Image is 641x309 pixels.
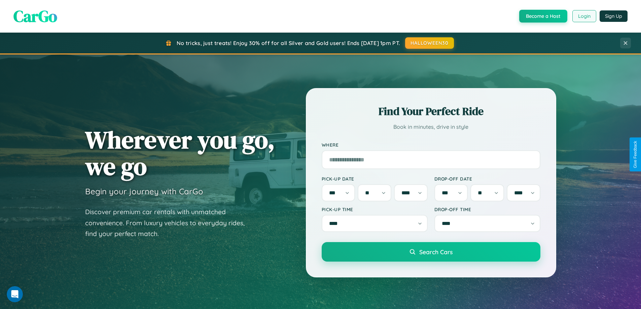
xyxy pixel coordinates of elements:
[572,10,596,22] button: Login
[322,104,540,119] h2: Find Your Perfect Ride
[600,10,628,22] button: Sign Up
[633,141,638,168] div: Give Feedback
[322,206,428,212] label: Pick-up Time
[405,37,454,49] button: HALLOWEEN30
[434,176,540,182] label: Drop-off Date
[322,142,540,148] label: Where
[85,126,275,180] h1: Wherever you go, we go
[85,206,253,239] p: Discover premium car rentals with unmatched convenience. From luxury vehicles to everyday rides, ...
[322,242,540,262] button: Search Cars
[322,122,540,132] p: Book in minutes, drive in style
[419,248,453,256] span: Search Cars
[13,5,57,27] span: CarGo
[519,10,567,23] button: Become a Host
[322,176,428,182] label: Pick-up Date
[85,186,203,196] h3: Begin your journey with CarGo
[7,286,23,302] iframe: Intercom live chat
[177,40,400,46] span: No tricks, just treats! Enjoy 30% off for all Silver and Gold users! Ends [DATE] 1pm PT.
[434,206,540,212] label: Drop-off Time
